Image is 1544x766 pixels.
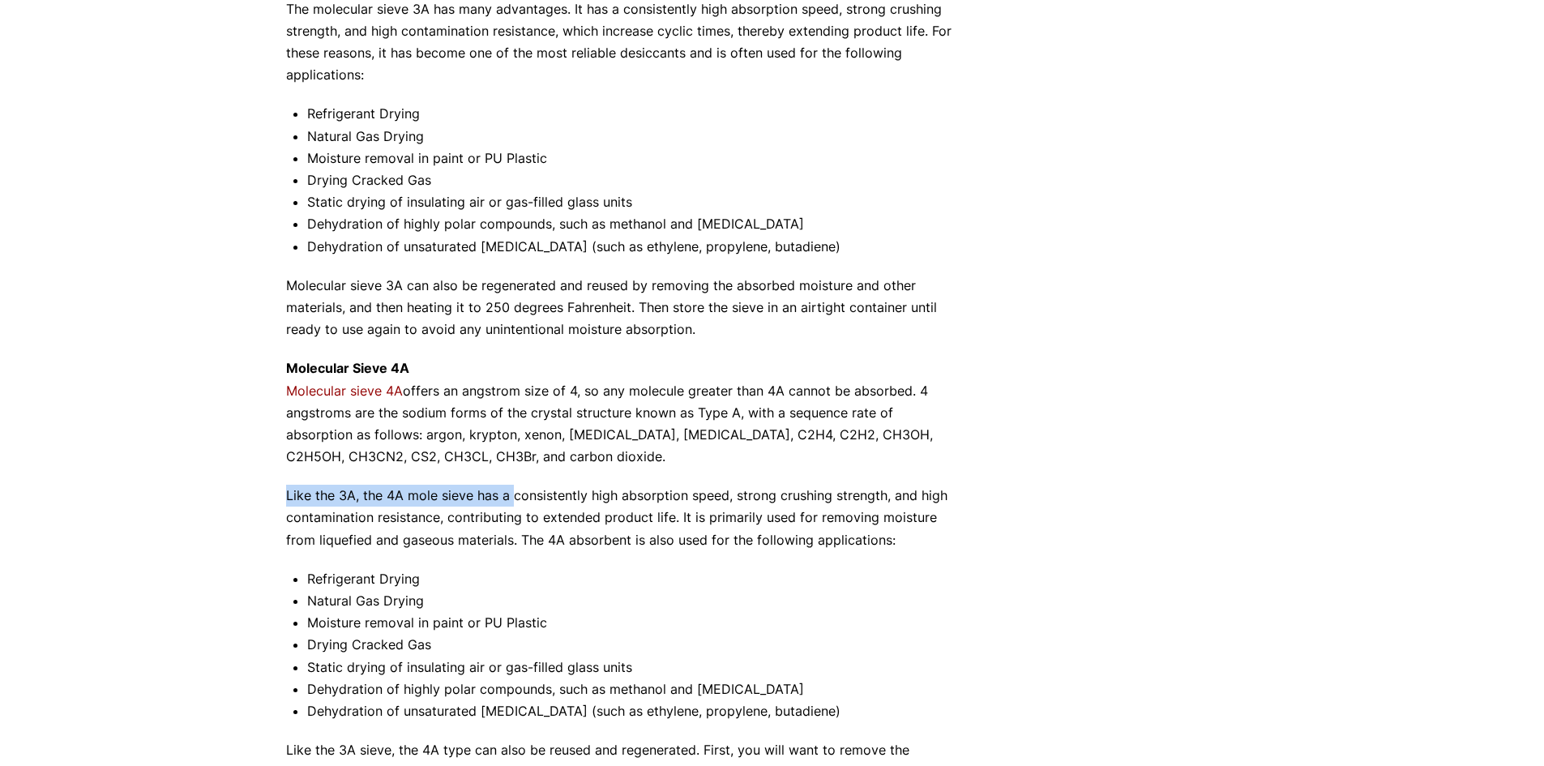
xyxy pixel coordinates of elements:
[307,213,962,235] li: Dehydration of highly polar compounds, such as methanol and [MEDICAL_DATA]
[307,191,962,213] li: Static drying of insulating air or gas-filled glass units
[286,357,962,468] p: offers an angstrom size of 4, so any molecule greater than 4A cannot be absorbed. 4 angstroms are...
[307,612,962,634] li: Moisture removal in paint or PU Plastic
[307,568,962,590] li: Refrigerant Drying
[307,657,962,678] li: Static drying of insulating air or gas-filled glass units
[286,275,962,341] p: Molecular sieve 3A can also be regenerated and reused by removing the absorbed moisture and other...
[286,360,409,376] strong: Molecular Sieve 4A
[307,103,962,125] li: Refrigerant Drying
[307,700,962,722] li: Dehydration of unsaturated [MEDICAL_DATA] (such as ethylene, propylene, butadiene)
[307,148,962,169] li: Moisture removal in paint or PU Plastic
[307,678,962,700] li: Dehydration of highly polar compounds, such as methanol and [MEDICAL_DATA]
[307,590,962,612] li: Natural Gas Drying
[286,383,403,399] a: Molecular sieve 4A
[286,485,962,551] p: Like the 3A, the 4A mole sieve has a consistently high absorption speed, strong crushing strength...
[307,126,962,148] li: Natural Gas Drying
[307,236,962,258] li: Dehydration of unsaturated [MEDICAL_DATA] (such as ethylene, propylene, butadiene)
[307,634,962,656] li: Drying Cracked Gas
[307,169,962,191] li: Drying Cracked Gas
